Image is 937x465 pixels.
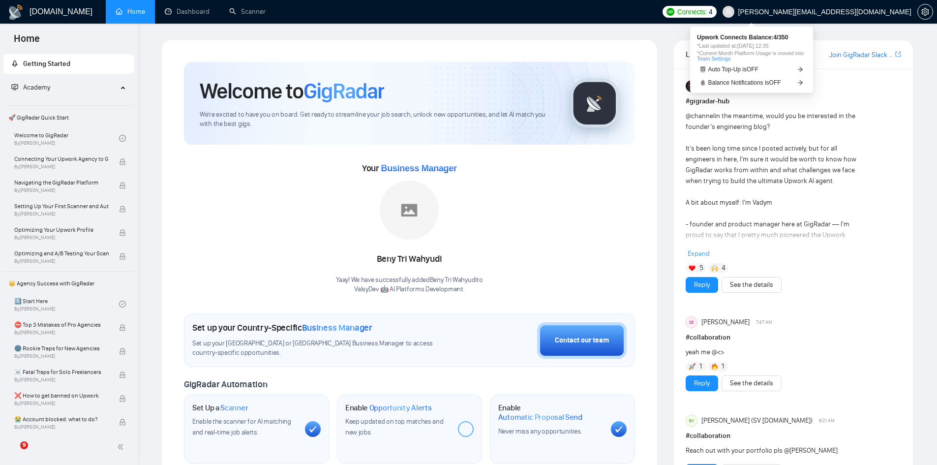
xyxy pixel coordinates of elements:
[686,317,697,328] div: DE
[686,375,718,391] button: Reply
[725,8,732,15] span: user
[686,112,715,120] span: @channel
[722,263,725,273] span: 4
[14,187,109,193] span: By [PERSON_NAME]
[11,84,18,91] span: fund-projection-screen
[686,96,901,107] h1: # gigradar-hub
[119,182,126,189] span: lock
[192,339,453,358] span: Set up your [GEOGRAPHIC_DATA] or [GEOGRAPHIC_DATA] Business Manager to access country-specific op...
[336,276,483,294] div: Yaay! We have successfully added Beny Tri Wahyudi to
[730,279,773,290] a: See the details
[686,80,697,92] img: Vadym
[380,181,439,240] img: placeholder.png
[711,363,718,370] img: 🔥
[797,66,803,72] span: arrow-right
[756,318,772,327] span: 7:47 AM
[192,403,248,413] h1: Set Up a
[697,56,730,62] a: Team Settings
[895,50,901,59] a: export
[730,378,773,389] a: See the details
[14,391,109,401] span: ❌ How to get banned on Upwork
[14,127,119,149] a: Welcome to GigRadarBy[PERSON_NAME]
[119,301,126,308] span: check-circle
[537,322,627,359] button: Contact our team
[686,347,858,358] div: yeah me @<>
[895,50,901,58] span: export
[829,50,893,61] a: Join GigRadar Slack Community
[119,253,126,260] span: lock
[229,7,266,16] a: searchScanner
[686,431,901,441] h1: # collaboration
[819,416,835,425] span: 9:21 AM
[14,248,109,258] span: Optimizing and A/B Testing Your Scanner for Better Results
[688,249,710,258] span: Expand
[336,285,483,294] p: ValsyDev 🤖 AI Platforms Development .
[686,111,858,392] div: in the meantime, would you be interested in the founder’s engineering blog? It’s been long time s...
[200,110,554,129] span: We're excited to have you on board. Get ready to streamline your job search, unlock new opportuni...
[362,163,457,174] span: Your
[686,445,858,456] div: Reach out with your portfolio pls @[PERSON_NAME]
[369,403,432,413] span: Opportunity Alerts
[6,31,48,52] span: Home
[14,353,109,359] span: By [PERSON_NAME]
[722,277,782,293] button: See the details
[797,80,803,86] span: arrow-right
[722,375,782,391] button: See the details
[116,7,145,16] a: homeHome
[14,293,119,315] a: 1️⃣ Start HereBy[PERSON_NAME]
[302,322,372,333] span: Business Manager
[677,6,707,17] span: Connects:
[711,265,718,272] img: 🙌
[570,79,619,128] img: gigradar-logo.png
[4,108,133,127] span: 🚀 GigRadar Quick Start
[119,348,126,355] span: lock
[700,66,706,72] span: robot
[697,64,806,75] a: robotAuto Top-Up isOFFarrow-right
[694,378,710,389] a: Reply
[689,363,695,370] img: 🚀
[14,258,109,264] span: By [PERSON_NAME]
[14,424,109,430] span: By [PERSON_NAME]
[11,83,50,92] span: Academy
[18,29,143,193] span: Hey [PERSON_NAME][EMAIL_ADDRESS][DOMAIN_NAME], Looks like your Upwork agency ValsyDev 🤖 AI Platfo...
[700,80,706,86] span: bell
[14,235,109,241] span: By [PERSON_NAME]
[18,38,145,47] p: Message from Mariia, sent 3 нед. назад
[14,211,109,217] span: By [PERSON_NAME]
[697,34,806,40] span: Upwork Connects Balance: 4 / 350
[666,8,674,16] img: upwork-logo.png
[345,417,444,436] span: Keep updated on top matches and new jobs.
[14,414,109,424] span: 😭 Account blocked: what to do?
[119,158,126,165] span: lock
[699,263,703,273] span: 5
[708,66,759,72] span: Auto Top-Up is OFF
[119,135,126,142] span: check-circle
[694,279,710,290] a: Reply
[165,7,210,16] a: dashboardDashboard
[119,229,126,236] span: lock
[184,379,267,390] span: GigRadar Automation
[3,54,134,74] li: Getting Started
[14,377,109,383] span: By [PERSON_NAME]
[709,6,713,17] span: 4
[917,8,933,16] a: setting
[8,4,24,20] img: logo
[697,43,806,49] span: *Last updated at: [DATE] 12:35
[14,164,109,170] span: By [PERSON_NAME]
[498,427,582,435] span: Never miss any opportunities.
[14,343,109,353] span: 🌚 Rookie Traps for New Agencies
[14,154,109,164] span: Connecting Your Upwork Agency to GigRadar
[220,403,248,413] span: Scanner
[14,330,109,336] span: By [PERSON_NAME]
[555,335,609,346] div: Contact our team
[381,163,456,173] span: Business Manager
[697,78,806,88] a: bellBalance Notifications isOFFarrow-right
[119,419,126,426] span: lock
[192,322,372,333] h1: Set up your Country-Specific
[119,372,126,378] span: lock
[689,265,695,272] img: ❤️
[686,415,697,426] div: SV
[20,441,28,449] span: 9
[14,367,109,377] span: ☠️ Fatal Traps for Solo Freelancers
[336,251,483,268] div: Beny Tri Wahyudi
